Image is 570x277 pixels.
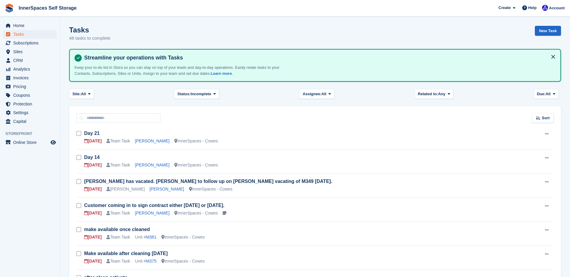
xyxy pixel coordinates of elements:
img: stora-icon-8386f47178a22dfd0bd8f6a31ec36ba5ce8667c1dd55bd0f319d3a0aa187defe.svg [5,4,14,13]
button: Related to: Any [415,89,453,99]
div: [PERSON_NAME] [106,186,145,192]
div: Team Task [106,234,130,240]
a: menu [3,56,57,65]
span: All [546,91,551,97]
span: Home [13,21,49,30]
span: Capital [13,117,49,126]
a: Day 21 [84,131,100,136]
div: InnerSpaces - Cowes [174,210,218,216]
a: menu [3,30,57,38]
div: Team Task [106,162,130,168]
span: Storefront [5,131,60,137]
span: CRM [13,56,49,65]
div: Unit # [135,234,157,240]
span: Coupons [13,91,49,99]
div: [DATE] [84,162,102,168]
span: Invoices [13,74,49,82]
a: [PERSON_NAME] has vacated. [PERSON_NAME] to follow up on [PERSON_NAME] vacating of M349 [DATE]. [84,179,332,184]
div: Unit # [135,258,157,264]
a: [PERSON_NAME] [135,211,169,215]
a: menu [3,100,57,108]
a: menu [3,82,57,91]
h1: Tasks [69,26,111,34]
span: Status: [177,91,191,97]
div: InnerSpaces - Cowes [174,138,218,144]
span: Account [549,5,565,11]
a: menu [3,47,57,56]
a: [PERSON_NAME] [135,138,169,143]
a: menu [3,65,57,73]
span: Help [528,5,537,11]
a: Day 14 [84,155,100,160]
a: [PERSON_NAME] [135,163,169,167]
a: M381 [146,235,157,239]
span: Protection [13,100,49,108]
div: Team Task [106,138,130,144]
a: menu [3,108,57,117]
div: [DATE] [84,234,102,240]
a: InnerSpaces Self Storage [16,3,79,13]
div: InnerSpaces - Cowes [161,258,205,264]
span: Online Store [13,138,49,147]
div: [DATE] [84,258,102,264]
a: menu [3,21,57,30]
a: New Task [535,26,561,36]
a: make available once cleaned [84,227,150,232]
span: Site: [72,91,81,97]
span: Due: [537,91,546,97]
a: menu [3,74,57,82]
p: Keep your to-do list in Stora so you can stay on top of your leads and day-to-day operations. Eas... [75,65,285,76]
div: [DATE] [84,210,102,216]
button: Assignee: All [299,89,334,99]
a: Make available after cleaning [DATE] [84,251,168,256]
span: Related to: [418,91,438,97]
span: Pricing [13,82,49,91]
span: Incomplete [191,91,211,97]
span: Settings [13,108,49,117]
span: All [322,91,327,97]
a: Preview store [50,139,57,146]
a: menu [3,91,57,99]
a: menu [3,117,57,126]
span: Analytics [13,65,49,73]
div: [DATE] [84,138,102,144]
div: [DATE] [84,186,102,192]
a: menu [3,39,57,47]
img: Russell Harding [542,5,548,11]
a: Customer coming in to sign contract either [DATE] or [DATE]. [84,203,224,208]
div: Team Task [106,210,130,216]
a: Learn more [211,71,232,76]
div: InnerSpaces - Cowes [189,186,233,192]
button: Site: All [69,89,94,99]
span: Tasks [13,30,49,38]
span: Subscriptions [13,39,49,47]
div: InnerSpaces - Cowes [161,234,205,240]
span: All [81,91,86,97]
span: Sites [13,47,49,56]
button: Status: Incomplete [174,89,219,99]
div: InnerSpaces - Cowes [174,162,218,168]
h4: Streamline your operations with Tasks [82,54,556,61]
span: Create [498,5,511,11]
p: 48 tasks to complete [69,35,111,42]
a: [PERSON_NAME] [150,187,184,191]
span: Assignee: [303,91,321,97]
span: Sort [542,115,550,121]
div: Team Task [106,258,130,264]
span: Any [438,91,446,97]
a: menu [3,138,57,147]
button: Due: All [534,89,559,99]
a: M375 [146,259,157,263]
